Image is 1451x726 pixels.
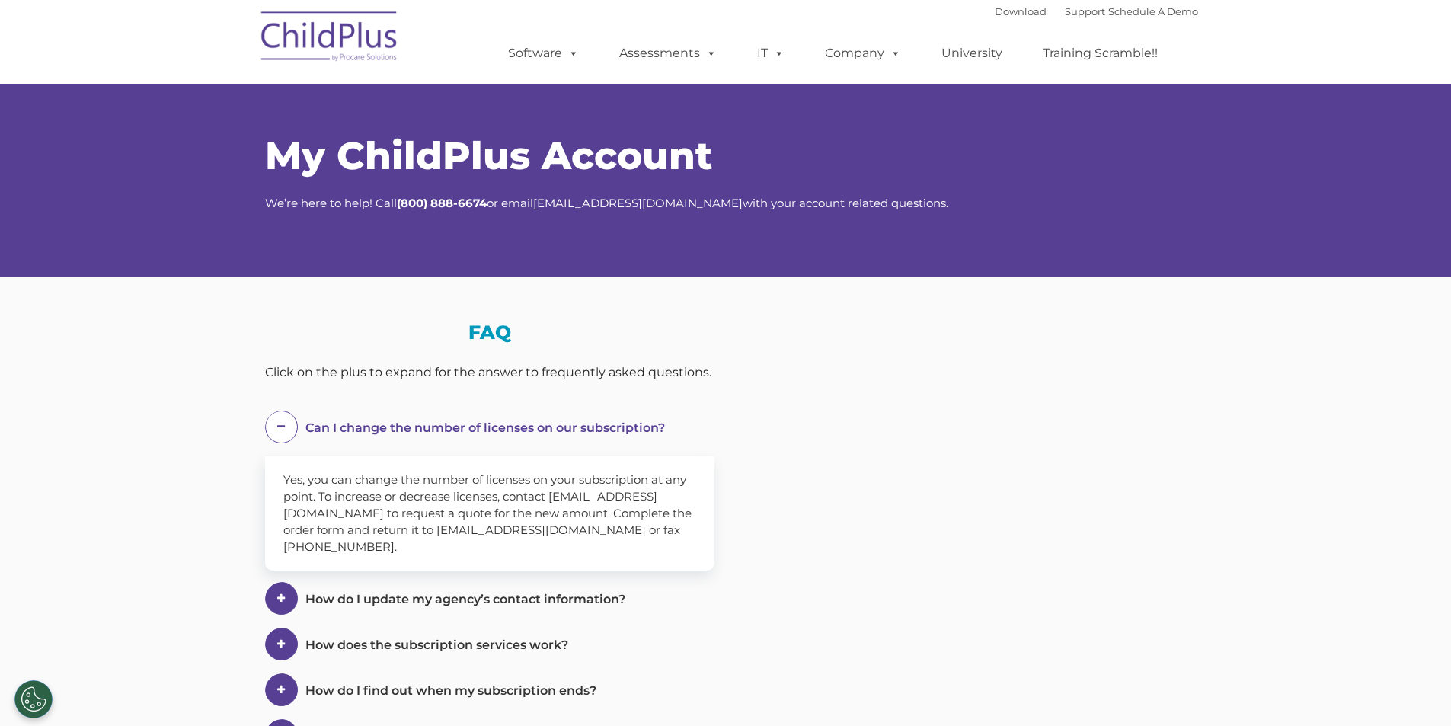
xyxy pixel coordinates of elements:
div: Click on the plus to expand for the answer to frequently asked questions. [265,361,714,384]
button: Cookies Settings [14,680,53,718]
a: IT [742,38,800,69]
span: My ChildPlus Account [265,133,712,179]
img: ChildPlus by Procare Solutions [254,1,406,77]
span: How do I find out when my subscription ends? [305,683,596,698]
span: How do I update my agency’s contact information? [305,592,625,606]
a: Software [493,38,594,69]
a: Assessments [604,38,732,69]
a: Support [1065,5,1105,18]
span: We’re here to help! Call or email with your account related questions. [265,196,948,210]
a: [EMAIL_ADDRESS][DOMAIN_NAME] [533,196,743,210]
a: University [926,38,1018,69]
span: Can I change the number of licenses on our subscription? [305,421,665,435]
h3: FAQ [265,323,714,342]
span: How does the subscription services work? [305,638,568,652]
div: Yes, you can change the number of licenses on your subscription at any point. To increase or decr... [265,456,714,571]
a: Schedule A Demo [1108,5,1198,18]
a: Training Scramble!! [1028,38,1173,69]
font: | [995,5,1198,18]
strong: 800) 888-6674 [401,196,487,210]
strong: ( [397,196,401,210]
a: Company [810,38,916,69]
a: Download [995,5,1047,18]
